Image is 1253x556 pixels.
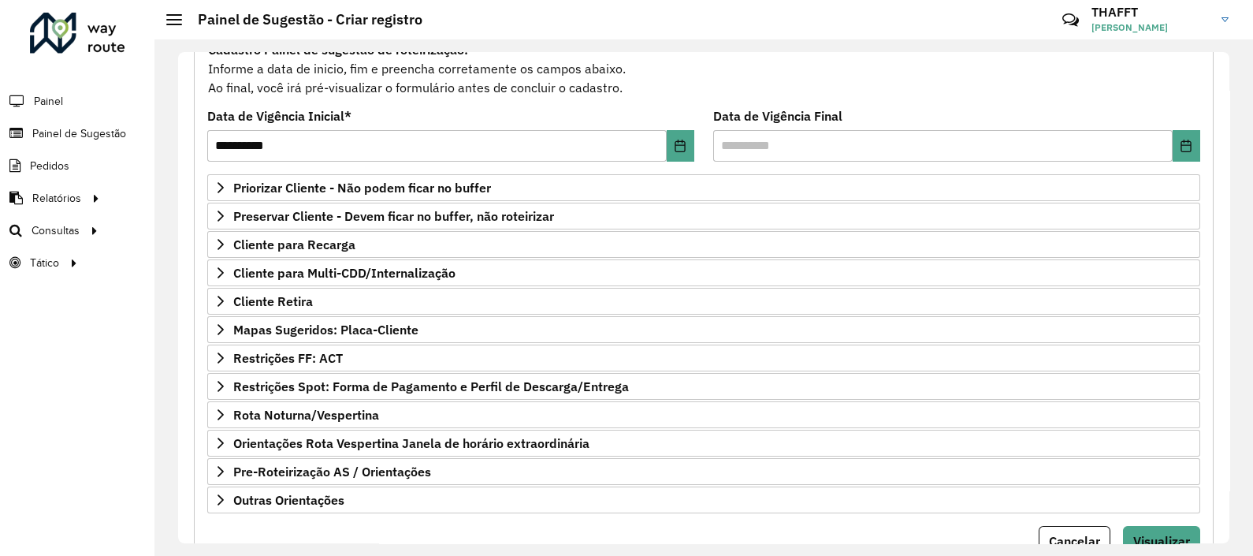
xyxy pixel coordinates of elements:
a: Cliente para Recarga [207,231,1200,258]
span: Painel [34,93,63,110]
h3: THAFFT [1091,5,1210,20]
label: Data de Vigência Inicial [207,106,351,125]
span: Cliente para Recarga [233,238,355,251]
span: Restrições FF: ACT [233,352,343,364]
button: Cancelar [1039,526,1110,556]
span: Consultas [32,222,80,239]
button: Choose Date [1173,130,1200,162]
label: Data de Vigência Final [713,106,842,125]
a: Orientações Rota Vespertina Janela de horário extraordinária [207,430,1200,457]
a: Pre-Roteirização AS / Orientações [207,458,1200,485]
span: Cliente para Multi-CDD/Internalização [233,267,455,279]
button: Visualizar [1123,526,1200,556]
span: Pedidos [30,158,69,174]
span: Tático [30,255,59,271]
span: [PERSON_NAME] [1091,21,1210,35]
span: Cliente Retira [233,295,313,308]
a: Contato Rápido [1054,3,1088,37]
a: Cliente para Multi-CDD/Internalização [207,259,1200,286]
span: Cancelar [1049,533,1100,549]
span: Rota Noturna/Vespertina [233,409,379,421]
span: Restrições Spot: Forma de Pagamento e Perfil de Descarga/Entrega [233,380,629,393]
a: Preservar Cliente - Devem ficar no buffer, não roteirizar [207,203,1200,229]
a: Priorizar Cliente - Não podem ficar no buffer [207,174,1200,201]
span: Outras Orientações [233,494,344,506]
span: Painel de Sugestão [32,125,126,142]
span: Mapas Sugeridos: Placa-Cliente [233,323,418,336]
button: Choose Date [667,130,694,162]
span: Visualizar [1133,533,1190,549]
span: Orientações Rota Vespertina Janela de horário extraordinária [233,437,589,450]
a: Cliente Retira [207,288,1200,315]
a: Outras Orientações [207,487,1200,513]
span: Relatórios [32,190,81,207]
a: Mapas Sugeridos: Placa-Cliente [207,316,1200,343]
span: Priorizar Cliente - Não podem ficar no buffer [233,181,491,194]
a: Restrições FF: ACT [207,345,1200,371]
a: Restrições Spot: Forma de Pagamento e Perfil de Descarga/Entrega [207,373,1200,400]
span: Pre-Roteirização AS / Orientações [233,465,431,478]
h2: Painel de Sugestão - Criar registro [182,11,422,28]
strong: Cadastro Painel de sugestão de roteirização: [208,42,468,58]
span: Preservar Cliente - Devem ficar no buffer, não roteirizar [233,210,554,222]
a: Rota Noturna/Vespertina [207,401,1200,428]
div: Informe a data de inicio, fim e preencha corretamente os campos abaixo. Ao final, você irá pré-vi... [207,39,1200,98]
